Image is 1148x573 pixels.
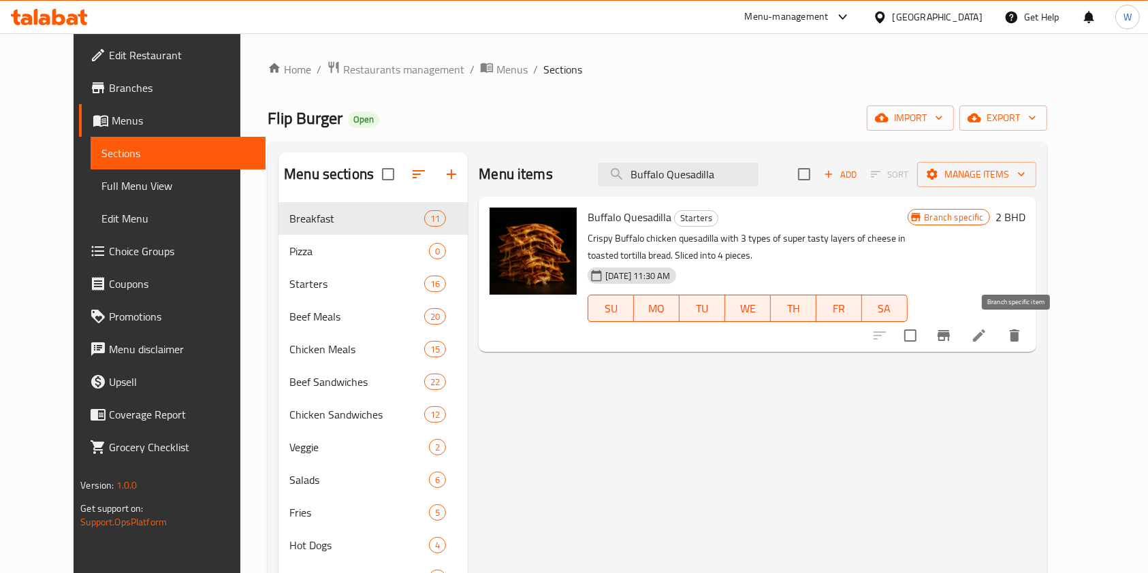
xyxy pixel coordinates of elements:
[289,276,424,292] span: Starters
[588,230,907,264] p: Crispy Buffalo chicken quesadilla with 3 types of super tasty layers of cheese in toasted tortill...
[278,529,468,561] div: Hot Dogs4
[425,212,445,225] span: 11
[101,178,255,194] span: Full Menu View
[79,300,266,333] a: Promotions
[289,243,429,259] span: Pizza
[995,208,1025,227] h6: 2 BHD
[919,211,989,224] span: Branch specific
[327,61,464,78] a: Restaurants management
[109,308,255,325] span: Promotions
[731,299,765,318] span: WE
[278,431,468,463] div: Veggie2
[425,376,445,389] span: 22
[818,164,862,185] span: Add item
[425,343,445,356] span: 15
[429,472,446,488] div: items
[424,406,446,423] div: items
[776,299,811,318] span: TH
[91,202,266,235] a: Edit Menu
[289,537,429,553] div: Hot Dogs
[112,112,255,129] span: Menus
[496,61,528,78] span: Menus
[289,504,429,521] span: Fries
[278,496,468,529] div: Fries5
[109,80,255,96] span: Branches
[533,61,538,78] li: /
[598,163,759,186] input: search
[674,210,718,227] div: Starters
[289,374,424,390] div: Beef Sandwiches
[430,474,445,487] span: 6
[109,276,255,292] span: Coupons
[374,160,402,189] span: Select all sections
[424,374,446,390] div: items
[867,299,902,318] span: SA
[91,137,266,169] a: Sections
[109,439,255,455] span: Grocery Checklist
[862,164,917,185] span: Select section first
[424,276,446,292] div: items
[634,295,680,322] button: MO
[959,105,1047,131] button: export
[479,164,553,184] h2: Menu items
[425,278,445,291] span: 16
[600,269,675,282] span: [DATE] 11:30 AM
[470,61,475,78] li: /
[790,160,818,189] span: Select section
[109,341,255,357] span: Menu disclaimer
[278,300,468,333] div: Beef Meals20
[927,319,960,352] button: Branch-specific-item
[685,299,720,318] span: TU
[79,365,266,398] a: Upsell
[348,114,379,125] span: Open
[278,235,468,267] div: Pizza0
[878,110,943,127] span: import
[79,398,266,431] a: Coverage Report
[862,295,908,322] button: SA
[289,472,429,488] span: Salads
[278,398,468,431] div: Chicken Sandwiches12
[80,513,167,531] a: Support.OpsPlatform
[91,169,266,202] a: Full Menu View
[79,104,266,137] a: Menus
[79,431,266,463] a: Grocery Checklist
[425,408,445,421] span: 12
[109,47,255,63] span: Edit Restaurant
[101,145,255,161] span: Sections
[289,210,424,227] div: Breakfast
[425,310,445,323] span: 20
[822,299,857,318] span: FR
[998,319,1031,352] button: delete
[268,103,342,133] span: Flip Burger
[268,61,311,78] a: Home
[867,105,954,131] button: import
[680,295,725,322] button: TU
[424,308,446,325] div: items
[109,406,255,423] span: Coverage Report
[424,341,446,357] div: items
[289,439,429,455] div: Veggie
[816,295,862,322] button: FR
[429,504,446,521] div: items
[289,308,424,325] span: Beef Meals
[429,537,446,553] div: items
[435,158,468,191] button: Add section
[594,299,628,318] span: SU
[343,61,464,78] span: Restaurants management
[348,112,379,128] div: Open
[971,327,987,344] a: Edit menu item
[675,210,718,226] span: Starters
[109,243,255,259] span: Choice Groups
[79,71,266,104] a: Branches
[430,539,445,552] span: 4
[725,295,771,322] button: WE
[424,210,446,227] div: items
[818,164,862,185] button: Add
[79,267,266,300] a: Coupons
[822,167,859,182] span: Add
